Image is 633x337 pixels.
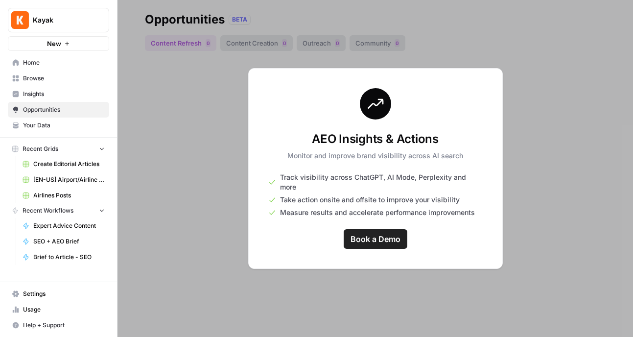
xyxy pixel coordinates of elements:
[8,36,109,51] button: New
[8,55,109,71] a: Home
[18,172,109,188] a: [EN-US] Airport/Airline Content Refresh
[33,221,105,230] span: Expert Advice Content
[23,58,105,67] span: Home
[23,289,105,298] span: Settings
[23,206,73,215] span: Recent Workflows
[8,8,109,32] button: Workspace: Kayak
[8,286,109,302] a: Settings
[23,90,105,98] span: Insights
[287,151,463,161] p: Monitor and improve brand visibility across AI search
[23,74,105,83] span: Browse
[18,249,109,265] a: Brief to Article - SEO
[280,208,475,217] span: Measure results and accelerate performance improvements
[8,302,109,317] a: Usage
[8,71,109,86] a: Browse
[18,234,109,249] a: SEO + AEO Brief
[23,321,105,330] span: Help + Support
[23,105,105,114] span: Opportunities
[33,237,105,246] span: SEO + AEO Brief
[280,195,460,205] span: Take action onsite and offsite to improve your visibility
[280,172,483,192] span: Track visibility across ChatGPT, AI Mode, Perplexity and more
[47,39,61,48] span: New
[33,15,92,25] span: Kayak
[18,188,109,203] a: Airlines Posts
[287,131,463,147] h3: AEO Insights & Actions
[33,253,105,262] span: Brief to Article - SEO
[18,218,109,234] a: Expert Advice Content
[8,118,109,133] a: Your Data
[18,156,109,172] a: Create Editorial Articles
[23,144,58,153] span: Recent Grids
[351,233,400,245] span: Book a Demo
[33,175,105,184] span: [EN-US] Airport/Airline Content Refresh
[8,203,109,218] button: Recent Workflows
[8,142,109,156] button: Recent Grids
[33,160,105,168] span: Create Editorial Articles
[23,305,105,314] span: Usage
[344,229,407,249] a: Book a Demo
[11,11,29,29] img: Kayak Logo
[8,86,109,102] a: Insights
[8,317,109,333] button: Help + Support
[33,191,105,200] span: Airlines Posts
[23,121,105,130] span: Your Data
[8,102,109,118] a: Opportunities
